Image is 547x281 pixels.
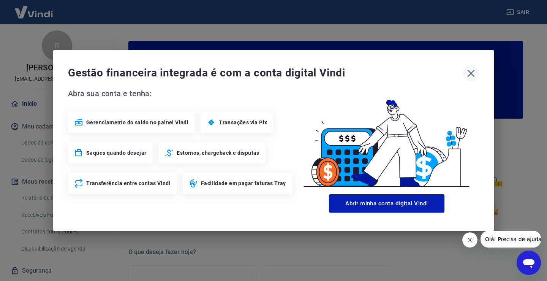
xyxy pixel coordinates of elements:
span: Saques quando desejar [86,149,146,157]
span: Gerenciamento do saldo no painel Vindi [86,119,188,126]
img: Good Billing [294,87,479,191]
span: Abra sua conta e tenha: [68,87,294,100]
span: Olá! Precisa de ajuda? [5,5,64,11]
span: Transferência entre contas Vindi [86,179,171,187]
span: Gestão financeira integrada é com a conta digital Vindi [68,65,463,81]
iframe: Botão para abrir a janela de mensagens [517,251,541,275]
span: Transações via Pix [219,119,267,126]
iframe: Mensagem da empresa [481,231,541,248]
span: Facilidade em pagar faturas Tray [201,179,286,187]
button: Abrir minha conta digital Vindi [329,194,444,213]
iframe: Fechar mensagem [462,232,477,248]
span: Estornos, chargeback e disputas [177,149,259,157]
